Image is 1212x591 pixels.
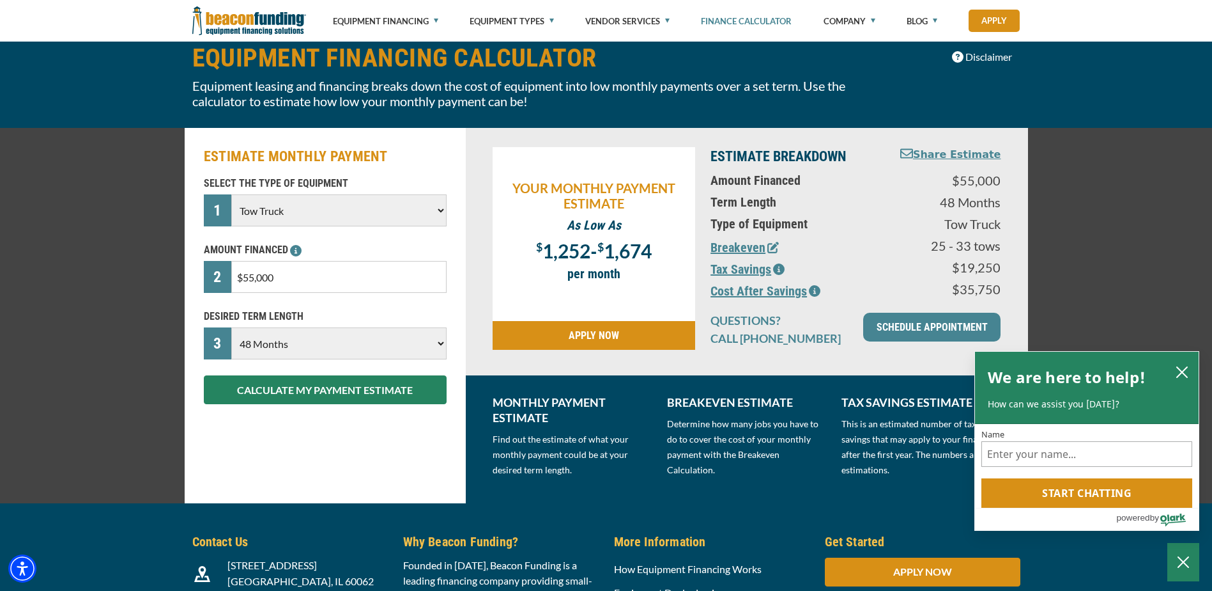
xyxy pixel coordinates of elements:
p: Amount Financed [710,173,873,188]
button: Start chatting [981,478,1192,508]
div: APPLY NOW [825,558,1020,587]
img: Beacon Funding location [194,566,210,582]
input: Name [981,441,1192,467]
h2: We are here to help! [988,365,1146,390]
a: SCHEDULE APPOINTMENT [863,313,1001,342]
label: Name [981,430,1192,439]
p: This is an estimated number of tax savings that may apply to your financing after the first year.... [841,416,1001,478]
p: Tow Truck [889,216,1001,232]
p: $19,250 [889,260,1001,275]
div: 3 [204,327,232,359]
div: Accessibility Menu [8,555,36,583]
button: Disclaimer [944,45,1020,69]
h5: More Information [614,532,809,551]
p: DESIRED TERM LENGTH [204,309,447,324]
p: QUESTIONS? [710,313,848,328]
p: Term Length [710,194,873,210]
p: - [499,239,689,260]
span: powered [1116,510,1149,526]
a: Apply [969,10,1020,32]
a: APPLY NOW [825,565,1020,578]
h5: Why Beacon Funding? [403,532,599,551]
p: SELECT THE TYPE OF EQUIPMENT [204,176,447,191]
p: $55,000 [889,173,1001,188]
p: CALL [PHONE_NUMBER] [710,331,848,346]
p: MONTHLY PAYMENT ESTIMATE [493,395,652,425]
div: olark chatbox [974,351,1199,532]
input: $ [231,261,446,293]
p: 25 - 33 tows [889,238,1001,253]
button: Cost After Savings [710,281,820,301]
span: Disclaimer [965,49,1012,65]
p: per month [499,266,689,281]
span: [STREET_ADDRESS] [GEOGRAPHIC_DATA], IL 60062 [227,559,374,587]
p: BREAKEVEN ESTIMATE [667,395,826,410]
p: How can we assist you [DATE]? [988,398,1186,411]
a: Powered by Olark [1116,508,1199,530]
div: 2 [204,261,232,293]
button: Tax Savings [710,260,785,279]
p: Type of Equipment [710,216,873,232]
button: Share Estimate [900,147,1001,163]
a: APPLY NOW [493,321,696,350]
p: TAX SAVINGS ESTIMATE [841,395,1001,410]
p: YOUR MONTHLY PAYMENT ESTIMATE [499,180,689,211]
p: $35,750 [889,281,1001,297]
h5: Contact Us [192,532,388,551]
p: As Low As [499,217,689,233]
button: Breakeven [710,238,779,257]
button: close chatbox [1172,363,1192,381]
span: $ [536,240,542,254]
span: 1,252 [542,239,590,262]
span: 1,674 [604,239,652,262]
p: AMOUNT FINANCED [204,242,447,258]
div: 1 [204,194,232,226]
p: Find out the estimate of what your monthly payment could be at your desired term length. [493,432,652,478]
p: Equipment leasing and financing breaks down the cost of equipment into low monthly payments over ... [192,78,880,109]
span: $ [597,240,604,254]
p: 48 Months [889,194,1001,210]
button: Close Chatbox [1167,543,1199,581]
p: ESTIMATE BREAKDOWN [710,147,873,166]
h5: Get Started [825,532,1020,551]
p: Determine how many jobs you have to do to cover the cost of your monthly payment with the Breakev... [667,416,826,478]
a: How Equipment Financing Works [614,563,762,575]
span: by [1150,510,1159,526]
h2: ESTIMATE MONTHLY PAYMENT [204,147,447,166]
button: CALCULATE MY PAYMENT ESTIMATE [204,375,447,404]
h1: EQUIPMENT FINANCING CALCULATOR [192,45,880,72]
